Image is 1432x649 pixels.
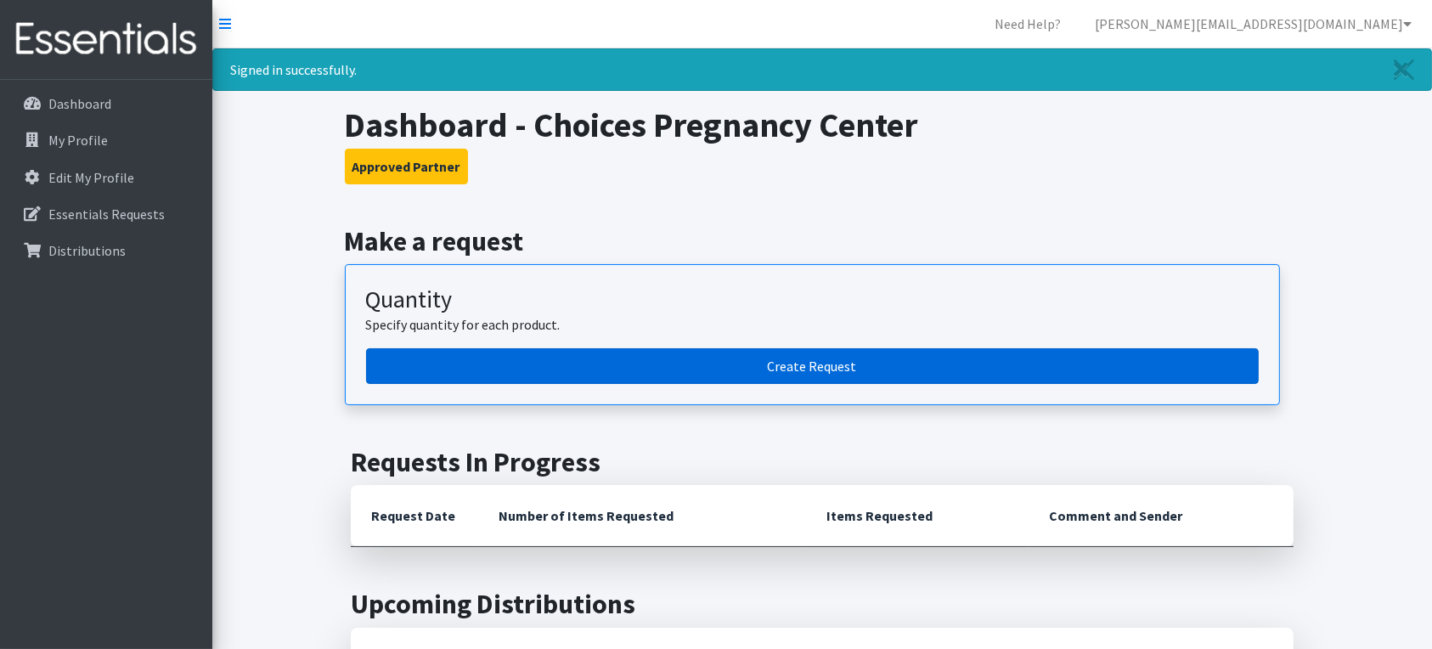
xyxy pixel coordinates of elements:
a: Essentials Requests [7,197,206,231]
button: Approved Partner [345,149,468,184]
h2: Make a request [345,225,1300,257]
p: Edit My Profile [48,169,134,186]
th: Request Date [351,485,478,547]
a: Create a request by quantity [366,348,1259,384]
p: Dashboard [48,95,111,112]
h1: Dashboard - Choices Pregnancy Center [345,104,1300,145]
h2: Upcoming Distributions [351,588,1294,620]
p: My Profile [48,132,108,149]
a: Need Help? [981,7,1074,41]
a: [PERSON_NAME][EMAIL_ADDRESS][DOMAIN_NAME] [1081,7,1425,41]
a: Distributions [7,234,206,268]
a: Close [1377,49,1431,90]
p: Essentials Requests [48,206,165,223]
h3: Quantity [366,285,1259,314]
p: Distributions [48,242,126,259]
a: My Profile [7,123,206,157]
div: Signed in successfully. [212,48,1432,91]
img: HumanEssentials [7,11,206,68]
h2: Requests In Progress [351,446,1294,478]
p: Specify quantity for each product. [366,314,1259,335]
th: Comment and Sender [1029,485,1294,547]
a: Dashboard [7,87,206,121]
th: Number of Items Requested [478,485,806,547]
th: Items Requested [806,485,1029,547]
a: Edit My Profile [7,161,206,195]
